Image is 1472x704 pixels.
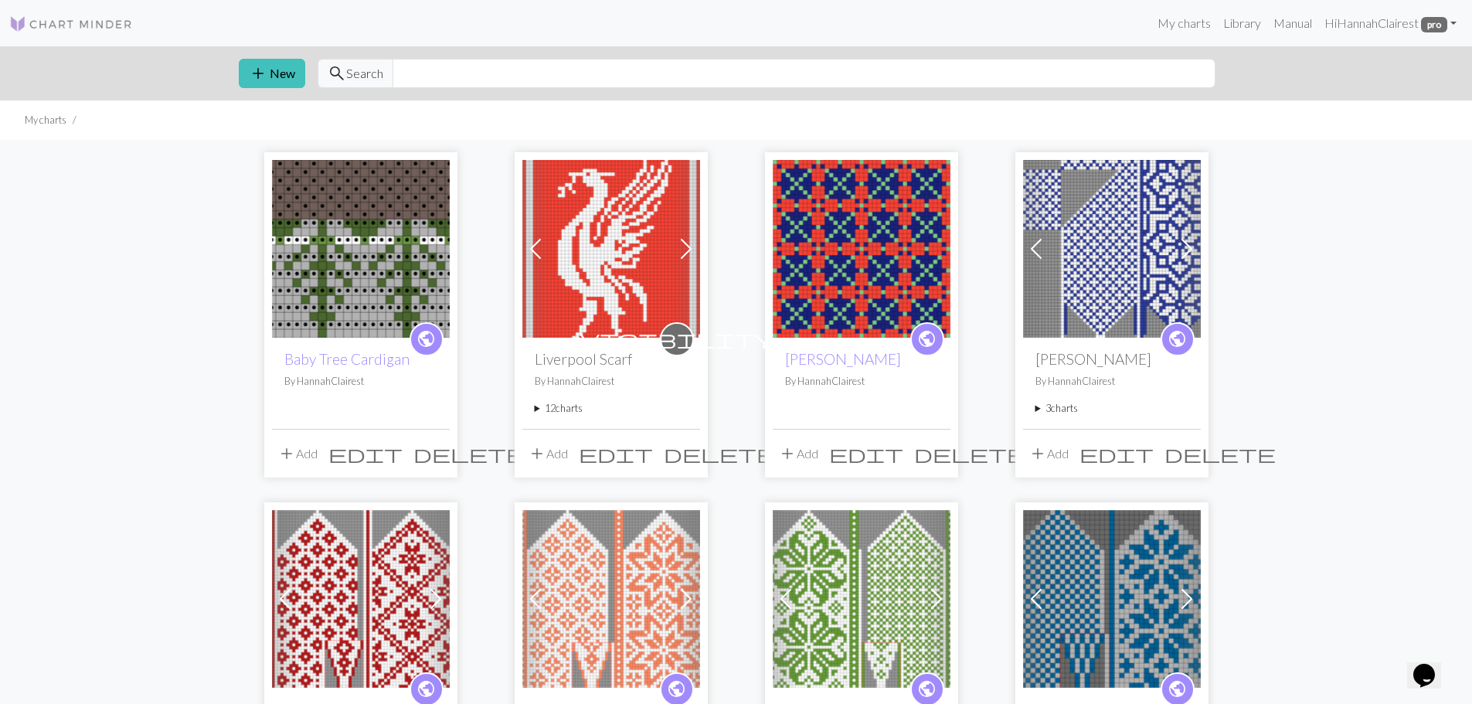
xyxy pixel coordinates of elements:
span: public [1168,677,1187,701]
button: Add [272,439,323,468]
p: By HannahClairest [284,374,437,389]
span: delete [413,443,525,464]
img: Right Hand [1023,160,1201,338]
a: Molly Sweater [773,240,950,254]
button: Edit [573,439,658,468]
button: Delete [1159,439,1281,468]
span: pro [1421,17,1447,32]
i: Edit [328,444,403,463]
span: public [1168,327,1187,351]
i: Edit [1079,444,1154,463]
img: Logo [9,15,133,33]
a: Right Hand [272,590,450,604]
button: Edit [824,439,909,468]
img: Liverbird [522,160,700,338]
span: delete [664,443,775,464]
i: public [917,324,937,355]
button: Add [522,439,573,468]
img: Right Hand [522,510,700,688]
span: add [778,443,797,464]
p: By HannahClairest [1035,374,1188,389]
span: edit [328,443,403,464]
span: search [328,63,346,84]
a: Right Hand [1023,240,1201,254]
a: Baby Tree Cardigan [284,350,410,368]
summary: 12charts [535,401,688,416]
span: public [667,677,686,701]
span: public [416,327,436,351]
span: add [249,63,267,84]
span: delete [1164,443,1276,464]
span: Search [346,64,383,83]
button: Delete [658,439,780,468]
a: HiHannahClairest pro [1318,8,1463,39]
p: By HannahClairest [535,374,688,389]
img: Baby Tree Cardigan [272,160,450,338]
img: Age 6-8: Right Hand [1023,510,1201,688]
a: Manual [1267,8,1318,39]
iframe: chat widget [1407,642,1457,689]
li: My charts [25,113,66,128]
i: Edit [579,444,653,463]
button: Delete [909,439,1031,468]
button: Edit [323,439,408,468]
img: Left Hand [773,510,950,688]
a: Liverbird [522,240,700,254]
a: Left Hand [773,590,950,604]
i: private [580,324,773,355]
a: public [410,322,444,356]
a: My charts [1151,8,1217,39]
img: Molly Sweater [773,160,950,338]
span: add [528,443,546,464]
a: public [1161,322,1195,356]
i: Edit [829,444,903,463]
button: Add [1023,439,1074,468]
span: delete [914,443,1025,464]
span: add [277,443,296,464]
button: Delete [408,439,530,468]
a: Age 6-8: Right Hand [1023,590,1201,604]
span: edit [829,443,903,464]
a: Right Hand [522,590,700,604]
img: Right Hand [272,510,450,688]
button: Edit [1074,439,1159,468]
p: By HannahClairest [785,374,938,389]
h2: Liverpool Scarf [535,350,688,368]
a: public [910,322,944,356]
span: add [1028,443,1047,464]
a: Baby Tree Cardigan [272,240,450,254]
summary: 3charts [1035,401,1188,416]
span: public [917,677,937,701]
span: public [416,677,436,701]
a: Library [1217,8,1267,39]
span: edit [1079,443,1154,464]
a: [PERSON_NAME] [785,350,901,368]
i: public [1168,324,1187,355]
span: public [917,327,937,351]
button: Add [773,439,824,468]
h2: [PERSON_NAME] [1035,350,1188,368]
span: edit [579,443,653,464]
i: public [416,324,436,355]
span: visibility [580,327,773,351]
button: New [239,59,305,88]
